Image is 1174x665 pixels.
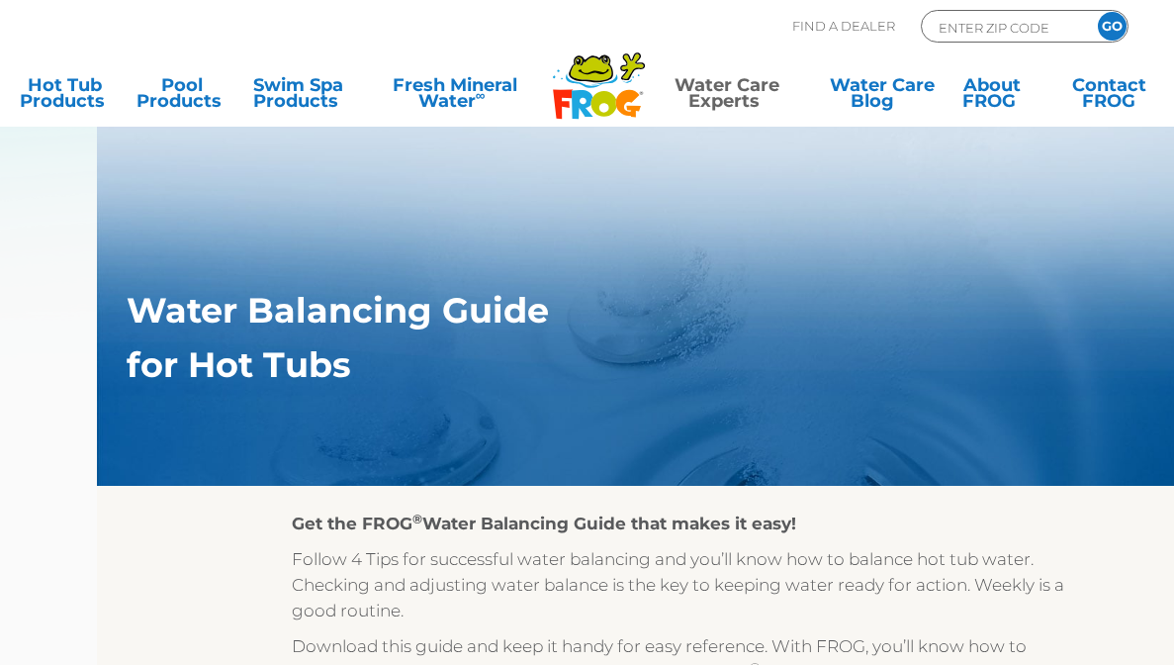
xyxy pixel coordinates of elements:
a: Water CareExperts [650,77,804,117]
a: Hot TubProducts [20,77,111,117]
a: Water CareBlog [830,77,921,117]
h1: Water Balancing Guide [127,291,1153,331]
p: Find A Dealer [792,10,895,43]
p: Follow 4 Tips for successful water balancing and you’ll know how to balance hot tub water. Checki... [292,546,1074,623]
h1: for Hot Tubs [127,345,1153,385]
a: PoolProducts [136,77,227,117]
input: GO [1098,12,1127,41]
a: Fresh MineralWater∞ [370,77,539,117]
a: AboutFROG [947,77,1038,117]
sup: ∞ [476,87,486,103]
a: ContactFROG [1063,77,1154,117]
strong: Get the FROG Water Balancing Guide that makes it easy! [292,514,796,533]
input: Zip Code Form [937,16,1070,39]
sup: ® [412,512,422,526]
a: Swim SpaProducts [253,77,344,117]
